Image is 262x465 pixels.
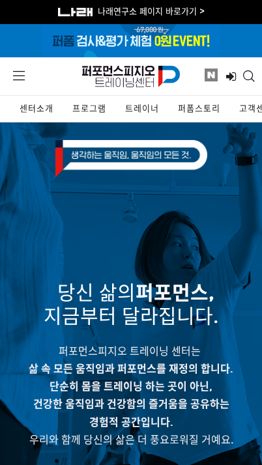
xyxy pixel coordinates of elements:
span: 지금부터 달라집니다. [44,305,218,328]
img: 생각하는 움직임, 움직임의 모든 것 [55,140,207,177]
a: 퍼폼 평가&평가 체험 0원 EVENT! [42,24,220,57]
img: 나래연구소 로고 [58,8,93,16]
a: 퍼폼스토리 [175,96,220,122]
span: 우리와 함께 당신의 삶은 더 풍요로워질 거예요. [29,434,233,446]
span: 센터소개 [20,104,53,114]
strong: , [209,281,214,305]
a: 프로그램 [69,96,106,122]
a: 트레이너 [122,96,159,122]
span: 퍼폼스토리 [178,104,220,114]
strong: 퍼포먼스 [136,281,209,305]
strong: 삶 속 모든 움직임과 퍼포먼스를 재정의 합니다. [29,363,233,375]
a: 센터소개 [16,96,53,122]
span: 트레이너 [125,104,159,114]
span: 당신 삶의 [57,281,214,305]
a: 나래연구소 페이지 바로가기 > [98,7,205,17]
strong: 경험적 공간입니다. [89,416,173,429]
strong: 단순히 몸을 트레이닝 하는 곳이 아닌, [50,380,212,393]
span: 프로그램 [72,104,106,114]
span: 퍼포먼스피지오 트레이닝 센터는 [59,345,203,358]
strong: 건강한 움직임과 건강함의 즐거움을 공유하는 [33,398,229,410]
